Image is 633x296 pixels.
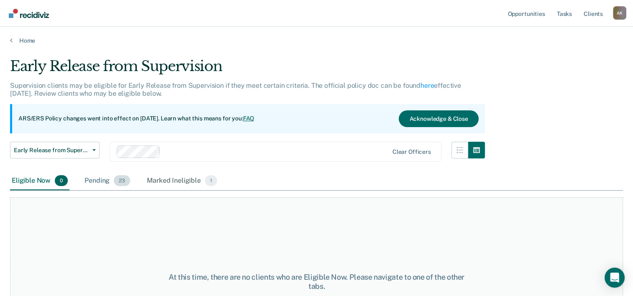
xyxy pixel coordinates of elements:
[399,110,478,127] button: Acknowledge & Close
[10,37,623,44] a: Home
[114,175,130,186] span: 23
[145,172,219,190] div: Marked Ineligible1
[613,6,626,20] div: A K
[18,115,254,123] p: ARS/ERS Policy changes went into effect on [DATE]. Learn what this means for you:
[243,115,255,122] a: FAQ
[10,142,100,158] button: Early Release from Supervision
[83,172,132,190] div: Pending23
[613,6,626,20] button: Profile dropdown button
[10,58,485,82] div: Early Release from Supervision
[392,148,431,156] div: Clear officers
[10,82,461,97] p: Supervision clients may be eligible for Early Release from Supervision if they meet certain crite...
[10,172,69,190] div: Eligible Now0
[55,175,68,186] span: 0
[14,147,89,154] span: Early Release from Supervision
[205,175,217,186] span: 1
[164,273,470,291] div: At this time, there are no clients who are Eligible Now. Please navigate to one of the other tabs.
[9,9,49,18] img: Recidiviz
[605,268,625,288] div: Open Intercom Messenger
[420,82,434,89] a: here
